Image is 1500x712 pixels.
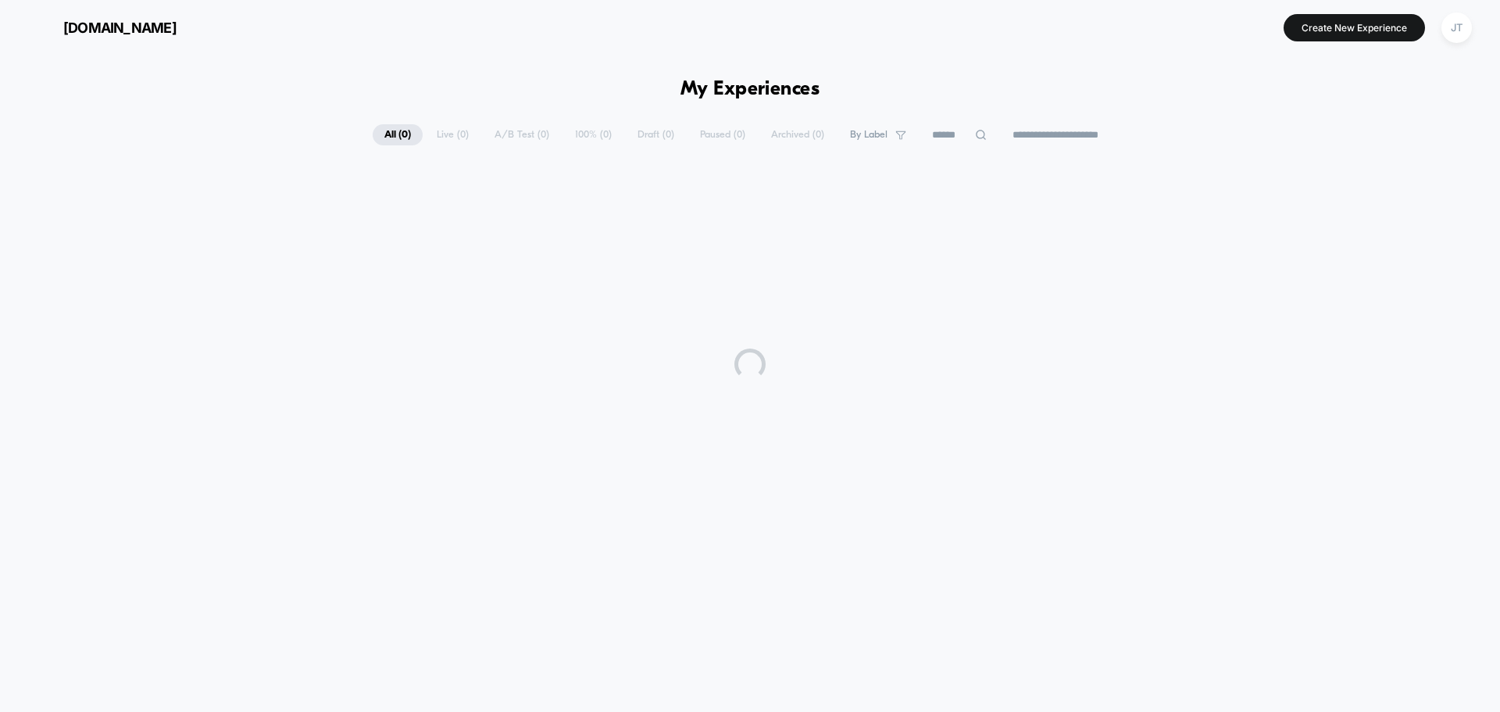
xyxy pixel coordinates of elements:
button: [DOMAIN_NAME] [23,15,181,40]
span: By Label [850,129,887,141]
h1: My Experiences [680,78,820,101]
span: All ( 0 ) [373,124,423,145]
span: [DOMAIN_NAME] [63,20,177,36]
button: JT [1437,12,1477,44]
div: JT [1441,13,1472,43]
button: Create New Experience [1284,14,1425,41]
